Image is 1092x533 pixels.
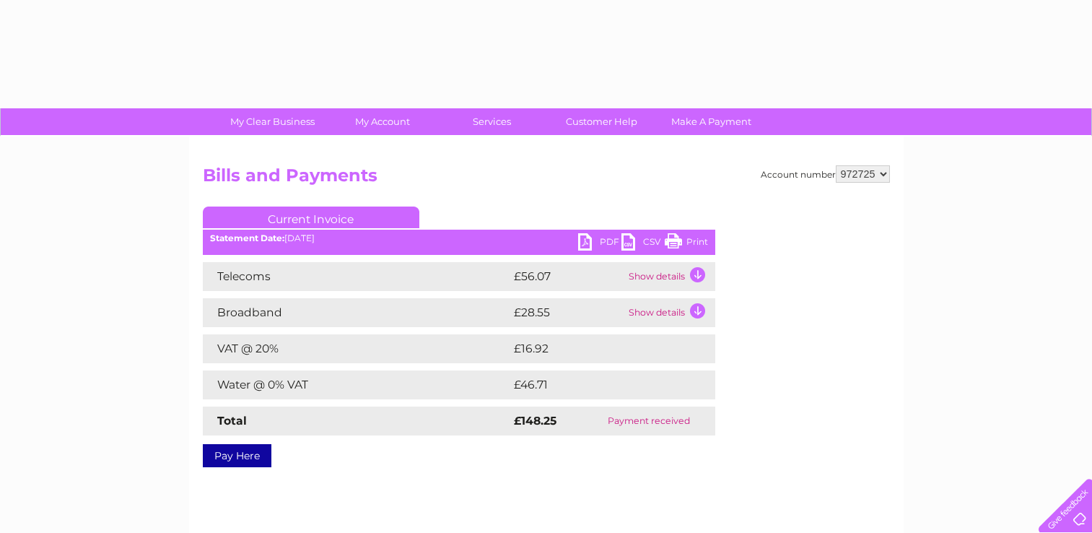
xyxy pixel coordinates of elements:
[652,108,771,135] a: Make A Payment
[203,298,510,327] td: Broadband
[217,414,247,428] strong: Total
[542,108,661,135] a: Customer Help
[203,165,890,193] h2: Bills and Payments
[203,444,271,467] a: Pay Here
[203,334,510,363] td: VAT @ 20%
[578,233,621,254] a: PDF
[510,370,685,399] td: £46.71
[621,233,665,254] a: CSV
[203,207,419,228] a: Current Invoice
[583,407,715,435] td: Payment received
[203,262,510,291] td: Telecoms
[510,262,625,291] td: £56.07
[210,233,284,243] b: Statement Date:
[665,233,708,254] a: Print
[213,108,332,135] a: My Clear Business
[432,108,551,135] a: Services
[203,233,715,243] div: [DATE]
[510,334,685,363] td: £16.92
[761,165,890,183] div: Account number
[625,262,715,291] td: Show details
[625,298,715,327] td: Show details
[510,298,625,327] td: £28.55
[514,414,556,428] strong: £148.25
[323,108,442,135] a: My Account
[203,370,510,399] td: Water @ 0% VAT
